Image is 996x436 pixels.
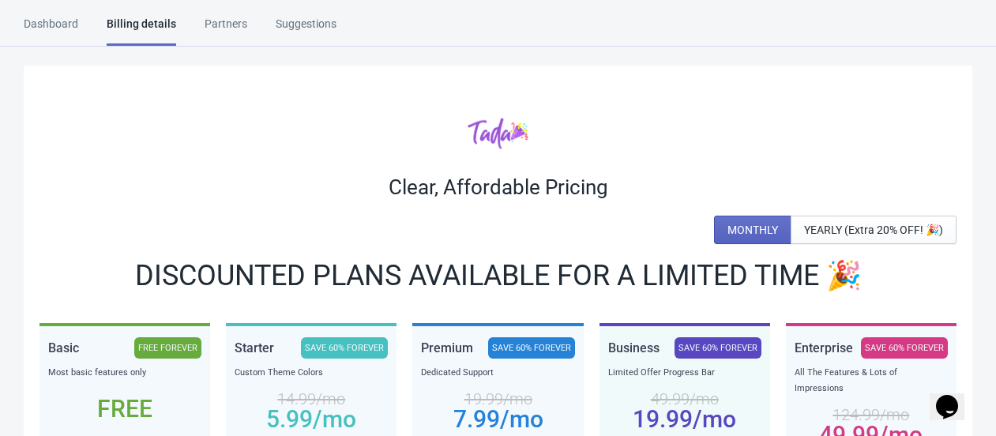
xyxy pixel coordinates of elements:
[24,16,78,43] div: Dashboard
[48,365,201,381] div: Most basic features only
[693,405,736,433] span: /mo
[235,413,388,426] div: 5.99
[714,216,791,244] button: MONTHLY
[235,365,388,381] div: Custom Theme Colors
[675,337,761,359] div: SAVE 60% FOREVER
[276,16,336,43] div: Suggestions
[205,16,247,43] div: Partners
[795,365,948,397] div: All The Features & Lots of Impressions
[313,405,356,433] span: /mo
[134,337,201,359] div: FREE FOREVER
[608,393,761,405] div: 49.99 /mo
[795,408,948,421] div: 124.99 /mo
[804,224,943,236] span: YEARLY (Extra 20% OFF! 🎉)
[791,216,957,244] button: YEARLY (Extra 20% OFF! 🎉)
[468,117,528,149] img: tadacolor.png
[39,263,957,288] div: DISCOUNTED PLANS AVAILABLE FOR A LIMITED TIME 🎉
[421,413,574,426] div: 7.99
[39,175,957,200] div: Clear, Affordable Pricing
[48,337,79,359] div: Basic
[930,373,980,420] iframe: chat widget
[727,224,778,236] span: MONTHLY
[608,365,761,381] div: Limited Offer Progress Bar
[488,337,575,359] div: SAVE 60% FOREVER
[795,337,853,359] div: Enterprise
[421,337,473,359] div: Premium
[608,413,761,426] div: 19.99
[107,16,176,46] div: Billing details
[235,393,388,405] div: 14.99 /mo
[235,337,274,359] div: Starter
[48,403,201,415] div: Free
[421,393,574,405] div: 19.99 /mo
[421,365,574,381] div: Dedicated Support
[861,337,948,359] div: SAVE 60% FOREVER
[301,337,388,359] div: SAVE 60% FOREVER
[500,405,543,433] span: /mo
[608,337,660,359] div: Business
